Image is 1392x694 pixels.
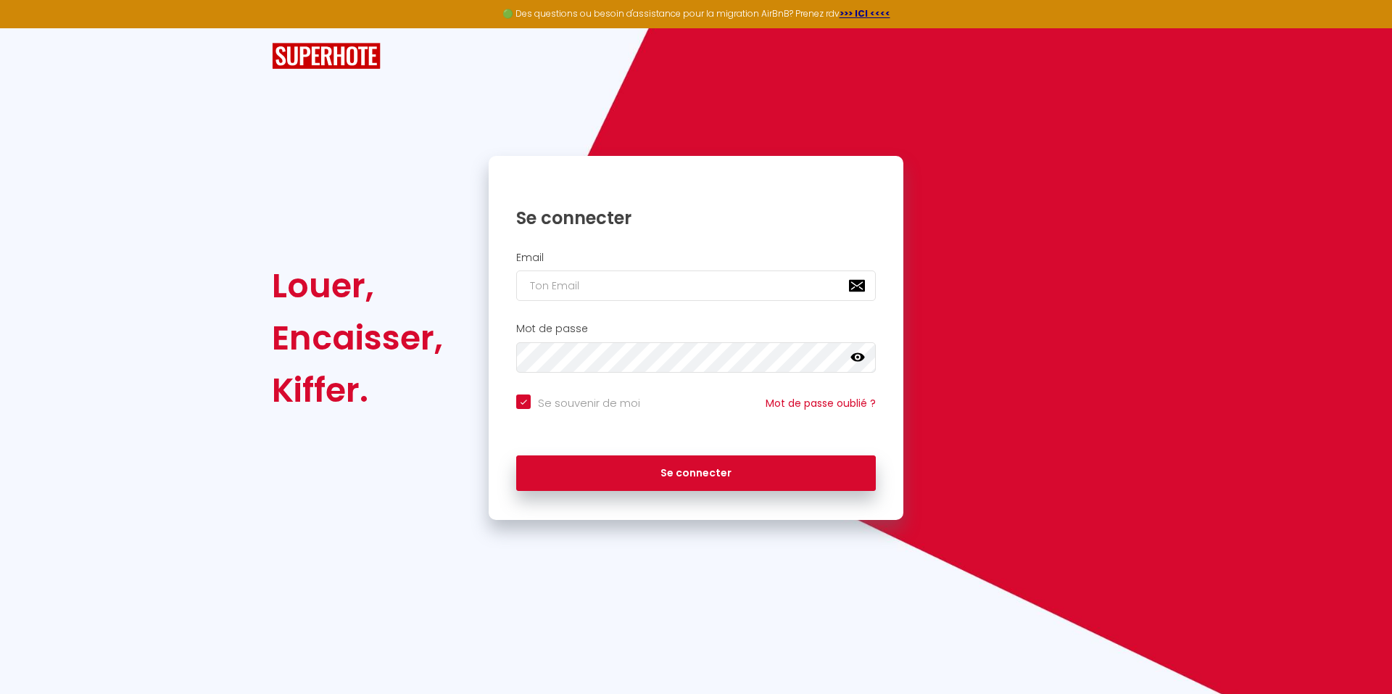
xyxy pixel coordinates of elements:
[272,312,443,364] div: Encaisser,
[272,43,381,70] img: SuperHote logo
[272,364,443,416] div: Kiffer.
[516,252,876,264] h2: Email
[516,323,876,335] h2: Mot de passe
[840,7,890,20] a: >>> ICI <<<<
[516,207,876,229] h1: Se connecter
[766,396,876,410] a: Mot de passe oublié ?
[516,455,876,492] button: Se connecter
[272,260,443,312] div: Louer,
[516,270,876,301] input: Ton Email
